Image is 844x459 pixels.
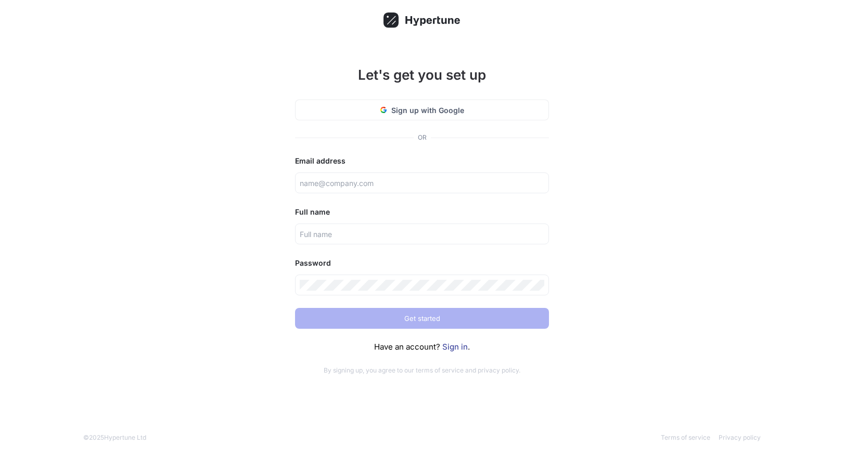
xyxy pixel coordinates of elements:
[719,433,761,441] a: Privacy policy
[442,342,468,352] a: Sign in
[416,366,464,374] a: terms of service
[295,100,549,120] button: Sign up with Google
[295,366,549,375] p: By signing up, you agree to our and .
[83,433,146,442] div: © 2025 Hypertune Ltd
[295,341,549,353] div: Have an account? .
[300,178,544,189] input: name@company.com
[295,65,549,85] h1: Let's get you set up
[295,155,549,167] div: Email address
[295,257,549,269] div: Password
[404,315,440,321] span: Get started
[391,105,464,116] span: Sign up with Google
[478,366,519,374] a: privacy policy
[295,206,549,218] div: Full name
[418,133,427,142] div: OR
[295,308,549,329] button: Get started
[300,229,544,240] input: Full name
[661,433,710,441] a: Terms of service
